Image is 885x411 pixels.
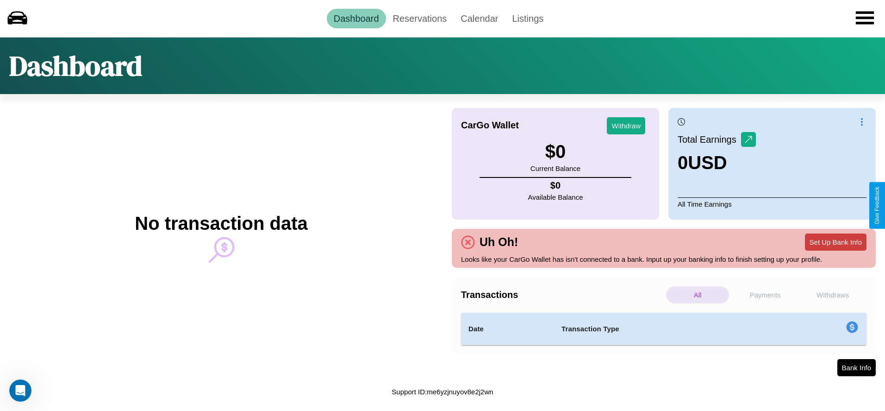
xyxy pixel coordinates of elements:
[801,286,864,304] p: Withdraws
[561,323,771,335] h4: Transaction Type
[530,141,580,162] h3: $ 0
[530,162,580,175] p: Current Balance
[734,286,797,304] p: Payments
[678,197,866,210] p: All Time Earnings
[454,9,505,28] a: Calendar
[9,47,142,85] h1: Dashboard
[327,9,386,28] a: Dashboard
[528,191,583,203] p: Available Balance
[607,117,645,134] button: Withdraw
[528,180,583,191] h4: $ 0
[392,386,493,398] p: Support ID: me6yzjnuyov8e2j2wn
[461,313,866,345] table: simple table
[678,131,741,148] p: Total Earnings
[475,235,523,249] h4: Uh Oh!
[505,9,550,28] a: Listings
[805,234,866,251] button: Set Up Bank Info
[461,253,866,266] p: Looks like your CarGo Wallet has isn't connected to a bank. Input up your banking info to finish ...
[678,152,756,173] h3: 0 USD
[386,9,454,28] a: Reservations
[468,323,547,335] h4: Date
[9,379,31,402] iframe: Intercom live chat
[461,120,519,131] h4: CarGo Wallet
[461,290,664,300] h4: Transactions
[874,187,880,224] div: Give Feedback
[837,359,876,376] button: Bank Info
[666,286,729,304] p: All
[135,213,307,234] h2: No transaction data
